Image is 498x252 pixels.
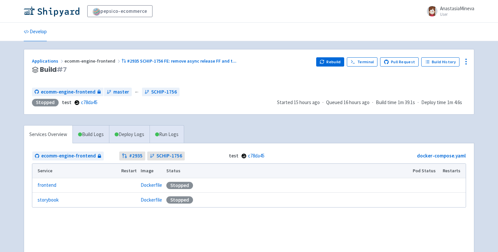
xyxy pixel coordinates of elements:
a: c78da45 [248,153,264,159]
a: Run Logs [150,126,184,144]
div: Stopped [166,196,193,204]
a: #2935 [119,152,145,160]
a: Services Overview [24,126,72,144]
a: storybook [38,196,59,204]
th: Service [32,164,119,178]
th: Image [139,164,164,178]
a: SCHIP-1756 [147,152,185,160]
span: # 7 [57,65,67,74]
a: ecomm-engine-frontend [32,88,103,97]
div: · · · [277,99,466,106]
th: Status [164,164,411,178]
small: User [440,12,474,16]
a: Pull Request [380,57,419,67]
span: 1m 39.1s [398,99,415,106]
span: ← [134,88,139,96]
a: ecomm-engine-frontend [32,152,104,160]
span: #2935 SCHIP-1756 FE: remove async release FF and t ... [127,58,236,64]
strong: test [62,99,71,105]
a: #2935 SCHIP-1756 FE: remove async release FF and t... [122,58,237,64]
a: pepsico-ecommerce [87,5,152,17]
strong: test [229,153,238,159]
button: Rebuild [316,57,345,67]
div: Stopped [32,99,59,106]
span: Started [277,99,320,105]
a: Build History [421,57,459,67]
th: Pod Status [411,164,441,178]
a: docker-compose.yaml [417,153,466,159]
img: Shipyard logo [24,6,79,16]
span: master [113,88,129,96]
span: ecomm-engine-frontend [41,88,96,96]
span: AnastasiaMineva [440,5,474,12]
a: frontend [38,182,56,189]
a: Dockerfile [141,182,162,188]
a: Develop [24,23,47,41]
time: 16 hours ago [344,99,370,105]
span: Build time [376,99,397,106]
a: Dockerfile [141,197,162,203]
a: AnastasiaMineva User [423,6,474,16]
a: Terminal [347,57,377,67]
span: Build [40,66,67,73]
span: ecomm-engine-frontend [65,58,122,64]
a: master [104,88,132,97]
a: Applications [32,58,65,64]
div: Stopped [166,182,193,189]
span: SCHIP-1756 [151,88,177,96]
a: Deploy Logs [109,126,150,144]
span: 1m 4.6s [447,99,462,106]
a: Build Logs [73,126,109,144]
a: SCHIP-1756 [142,88,180,97]
a: c78da45 [81,99,97,105]
time: 15 hours ago [294,99,320,105]
span: Queued [326,99,370,105]
strong: # 2935 [129,152,143,160]
th: Restarts [441,164,466,178]
th: Restart [119,164,139,178]
span: ecomm-engine-frontend [41,152,96,160]
span: Deploy time [421,99,446,106]
span: SCHIP-1756 [156,152,182,160]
